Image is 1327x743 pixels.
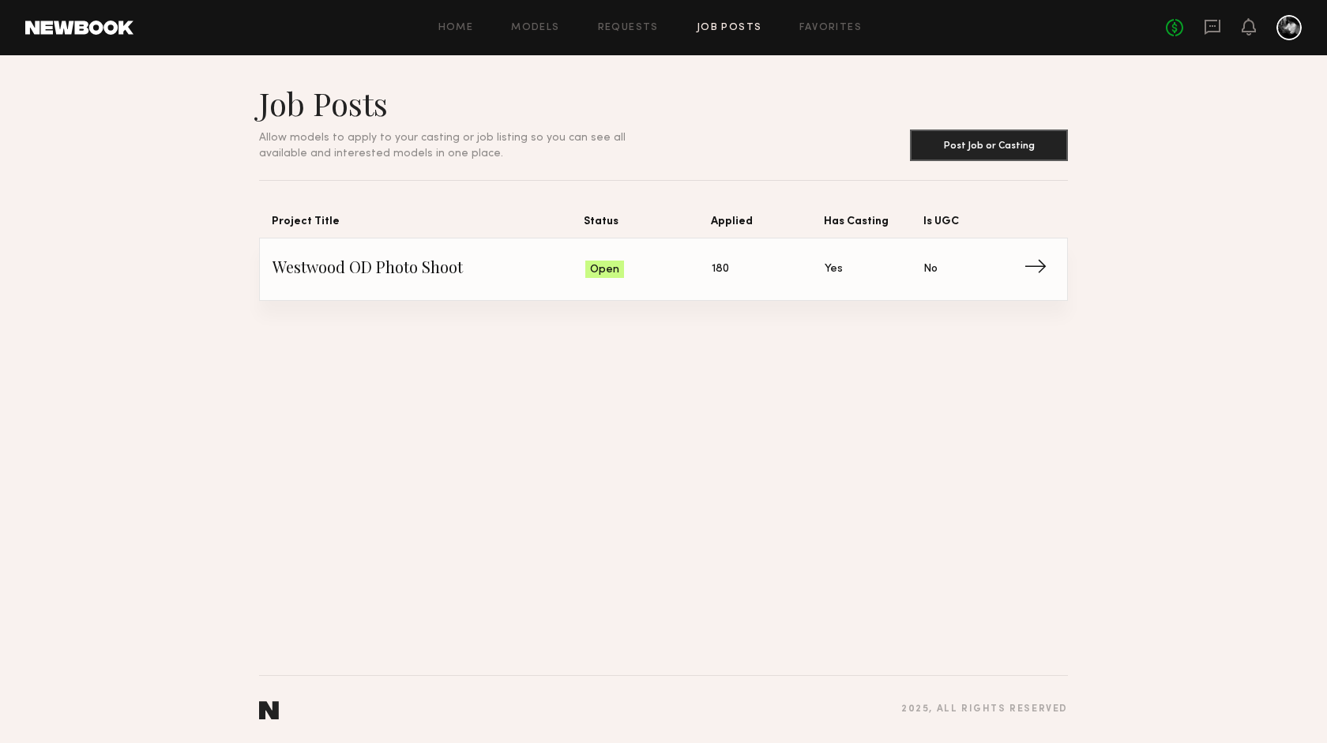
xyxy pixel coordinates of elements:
a: Models [511,23,559,33]
span: Project Title [272,212,584,238]
h1: Job Posts [259,84,663,123]
a: Requests [598,23,659,33]
span: No [923,261,938,278]
div: 2025 , all rights reserved [901,704,1068,715]
span: Is UGC [923,212,1023,238]
span: Status [584,212,711,238]
a: Job Posts [697,23,762,33]
a: Home [438,23,474,33]
a: Westwood OD Photo ShootOpen180YesNo→ [273,238,1054,300]
span: Allow models to apply to your casting or job listing so you can see all available and interested ... [259,133,626,159]
span: 180 [712,261,729,278]
span: Has Casting [824,212,923,238]
span: Westwood OD Photo Shoot [273,257,585,281]
button: Post Job or Casting [910,129,1068,161]
span: → [1024,257,1056,281]
span: Yes [825,261,843,278]
span: Open [590,262,619,278]
a: Favorites [799,23,862,33]
span: Applied [711,212,824,238]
